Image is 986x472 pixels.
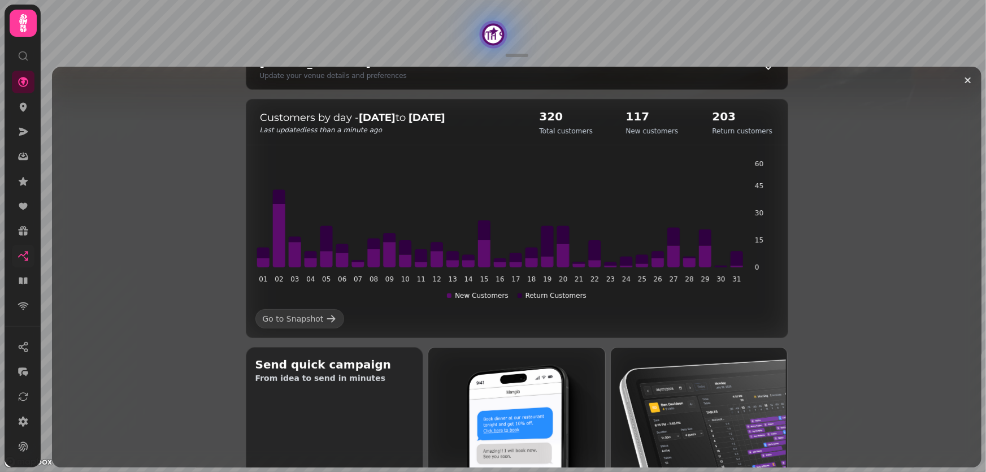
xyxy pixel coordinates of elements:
[543,275,551,283] tspan: 19
[306,275,315,283] tspan: 04
[432,275,441,283] tspan: 12
[755,182,763,190] tspan: 45
[290,275,299,283] tspan: 03
[590,275,598,283] tspan: 22
[511,275,520,283] tspan: 17
[322,275,331,283] tspan: 05
[255,357,414,373] h2: Send quick campaign
[259,275,267,283] tspan: 01
[480,275,488,283] tspan: 15
[260,125,517,135] p: Last updated less than a minute ago
[416,275,425,283] tspan: 11
[575,275,583,283] tspan: 21
[275,275,283,283] tspan: 02
[685,275,693,283] tspan: 28
[255,373,414,384] p: From idea to send in minutes
[559,275,567,283] tspan: 20
[755,236,763,244] tspan: 15
[959,71,977,89] button: Close drawer
[260,71,407,80] div: Update your venue details and preferences
[3,456,53,469] a: Mapbox logo
[447,291,509,300] div: New Customers
[385,275,393,283] tspan: 09
[353,275,362,283] tspan: 07
[263,313,324,324] div: Go to Snapshot
[653,275,662,283] tspan: 26
[359,111,396,124] strong: [DATE]
[755,160,763,168] tspan: 60
[626,127,679,136] p: New customers
[713,109,772,124] h2: 203
[527,275,536,283] tspan: 18
[401,275,409,283] tspan: 10
[496,275,504,283] tspan: 16
[626,109,679,124] h2: 117
[369,275,377,283] tspan: 08
[701,275,709,283] tspan: 29
[540,109,593,124] h2: 320
[637,275,646,283] tspan: 25
[755,209,763,217] tspan: 30
[338,275,346,283] tspan: 06
[484,25,502,44] button: North Star
[255,309,345,328] a: Go to Snapshot
[622,275,630,283] tspan: 24
[464,275,472,283] tspan: 14
[732,275,741,283] tspan: 31
[260,110,517,125] p: Customers by day - to
[716,275,725,283] tspan: 30
[484,25,502,47] div: Map marker
[606,275,614,283] tspan: 23
[518,291,587,300] div: Return Customers
[669,275,677,283] tspan: 27
[448,275,457,283] tspan: 13
[409,111,445,124] strong: [DATE]
[713,127,772,136] p: Return customers
[540,127,593,136] p: Total customers
[755,263,759,271] tspan: 0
